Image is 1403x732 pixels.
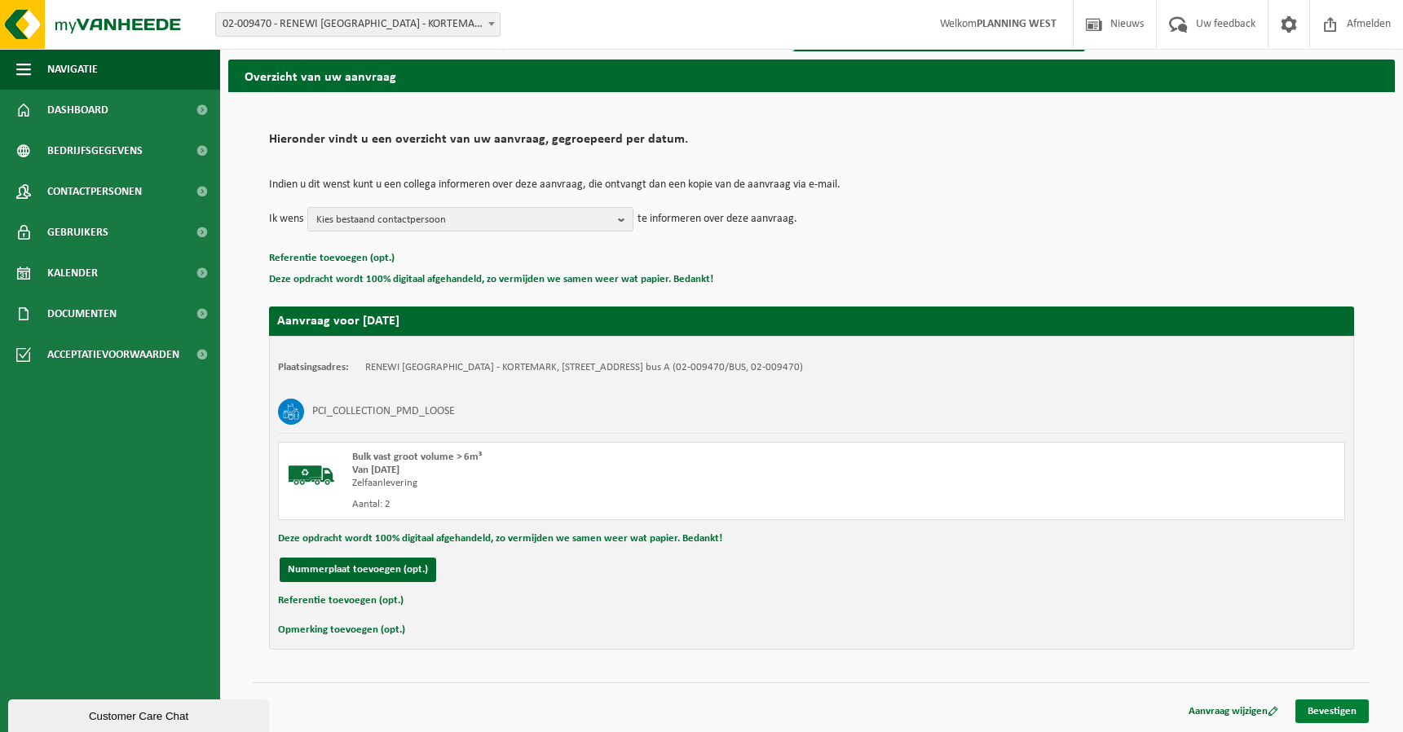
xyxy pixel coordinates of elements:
span: Bedrijfsgegevens [47,130,143,171]
img: BL-SO-LV.png [287,451,336,500]
button: Nummerplaat toevoegen (opt.) [280,558,436,582]
strong: Aanvraag voor [DATE] [277,315,399,328]
button: Deze opdracht wordt 100% digitaal afgehandeld, zo vermijden we samen weer wat papier. Bedankt! [269,269,713,290]
iframe: chat widget [8,696,272,732]
strong: PLANNING WEST [977,18,1057,30]
button: Kies bestaand contactpersoon [307,207,633,232]
span: 02-009470 - RENEWI BELGIUM - KORTEMARK - KORTEMARK [215,12,501,37]
span: Kies bestaand contactpersoon [316,208,611,232]
div: Zelfaanlevering [352,477,877,490]
span: 02-009470 - RENEWI BELGIUM - KORTEMARK - KORTEMARK [216,13,500,36]
h2: Overzicht van uw aanvraag [228,60,1395,91]
div: Aantal: 2 [352,498,877,511]
span: Navigatie [47,49,98,90]
span: Contactpersonen [47,171,142,212]
p: te informeren over deze aanvraag. [638,207,797,232]
h2: Hieronder vindt u een overzicht van uw aanvraag, gegroepeerd per datum. [269,133,1354,155]
p: Indien u dit wenst kunt u een collega informeren over deze aanvraag, die ontvangt dan een kopie v... [269,179,1354,191]
button: Referentie toevoegen (opt.) [269,248,395,269]
strong: Van [DATE] [352,465,399,475]
a: Aanvraag wijzigen [1176,699,1290,723]
a: Bevestigen [1295,699,1369,723]
span: Bulk vast groot volume > 6m³ [352,452,482,462]
button: Deze opdracht wordt 100% digitaal afgehandeld, zo vermijden we samen weer wat papier. Bedankt! [278,528,722,549]
span: Kalender [47,253,98,293]
h3: PCI_COLLECTION_PMD_LOOSE [312,399,455,425]
strong: Plaatsingsadres: [278,362,349,373]
p: Ik wens [269,207,303,232]
span: Acceptatievoorwaarden [47,334,179,375]
span: Gebruikers [47,212,108,253]
span: Documenten [47,293,117,334]
td: RENEWI [GEOGRAPHIC_DATA] - KORTEMARK, [STREET_ADDRESS] bus A (02-009470/BUS, 02-009470) [365,361,803,374]
button: Referentie toevoegen (opt.) [278,590,404,611]
button: Opmerking toevoegen (opt.) [278,620,405,641]
span: Dashboard [47,90,108,130]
